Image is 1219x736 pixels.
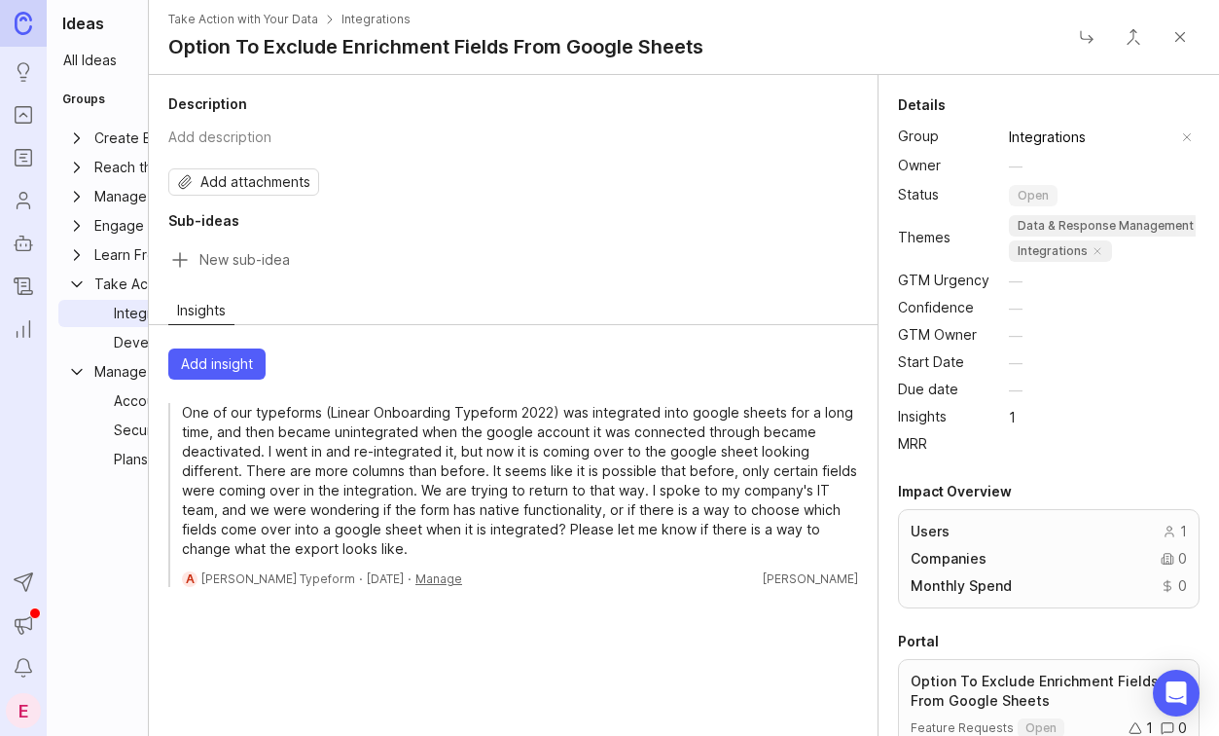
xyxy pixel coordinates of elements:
[898,482,1200,501] h2: Impact Overview
[94,157,279,178] div: Reach the Right Audience
[114,390,279,412] div: Account Management
[6,140,41,175] a: Roadmaps
[58,183,304,210] a: Expand Manage your Audience DataManage your Audience DataGroup settings
[898,272,989,288] span: GTM Urgency
[58,329,304,356] a: Developer ToolsGroup settings
[911,576,1012,596] span: Monthly Spend
[58,212,304,239] div: Expand Engage your AudienceEngage your AudienceGroup settings
[62,90,105,109] h2: Groups
[911,720,1014,736] span: Feature Requests
[67,129,87,148] button: Expand Create Engaging Experiences
[898,326,977,343] span: GTM Owner
[58,271,304,298] a: Collapse Take Action with Your DataTake Action with Your DataGroup settings
[114,449,279,470] div: Plans & Billing
[898,186,939,202] span: Status
[6,312,41,347] a: Reporting
[763,571,858,587] span: [PERSON_NAME]
[168,211,858,231] h2: Sub-ideas
[15,12,32,34] img: Canny Home
[1009,353,1196,373] button: —
[1018,218,1194,234] span: Data & Response Management
[6,97,41,132] a: Portal
[168,12,1052,27] span: Take Action with Your Data Integrations
[898,94,1200,116] h2: Details
[67,158,87,177] button: Expand Reach the Right Audience
[67,362,87,382] button: Collapse Manage Your Account
[58,300,304,327] a: IntegrationsGroup settings
[911,549,986,569] span: Companies
[1161,18,1200,56] button: Close
[6,55,41,90] a: Ideas
[6,226,41,261] a: Autopilot
[6,607,41,643] button: Announcements
[911,522,950,541] span: Users
[94,186,279,207] div: Manage your Audience Data
[58,125,304,152] a: Expand Create Engaging ExperiencesCreate Engaging ExperiencesGroup settings
[201,571,355,587] a: [PERSON_NAME] Typeform
[94,361,279,383] div: Manage Your Account
[1009,325,1022,347] div: —
[94,128,279,149] div: Create Engaging Experiences
[94,244,279,266] div: Learn From Your Data
[408,572,412,586] div: ·
[1009,381,1196,400] button: —
[1009,408,1016,427] span: 1
[6,565,41,600] button: Send to Autopilot
[114,332,279,353] div: Developer Tools
[1114,18,1153,56] button: Close button
[182,403,858,559] p: One of our typeforms (Linear Onboarding Typeform 2022) was integrated into google sheets for a lo...
[1009,271,1022,292] div: —
[54,47,307,74] a: All Ideas
[67,275,87,294] button: Collapse Take Action with Your Data
[58,446,304,473] a: Plans & BillingGroup settings
[415,570,462,587] button: Manage
[58,417,304,444] a: Security & PrivacyGroup settings
[67,187,87,206] button: Expand Manage your Audience Data
[168,94,858,114] h2: Description
[1067,18,1106,56] button: Close button
[6,693,41,728] button: E
[1018,188,1049,203] span: open
[199,246,858,274] input: Sub-idea title
[898,381,958,397] span: Due date
[911,672,1187,711] p: Option To Exclude Enrichment Fields From Google Sheets
[201,571,355,586] span: [PERSON_NAME] Typeform
[114,303,279,324] div: Integrations
[1009,127,1086,148] div: Integrations
[58,358,304,386] div: Collapse Manage Your AccountManage Your AccountGroup settings
[1025,720,1057,736] p: open
[359,572,363,586] div: ·
[58,387,304,415] a: Account ManagementGroup settings
[6,183,41,218] a: Users
[1178,549,1187,569] span: 0
[6,269,41,304] a: Changelog
[1009,298,1022,319] div: —
[114,420,279,441] div: Security & Privacy
[94,215,279,237] div: Engage your Audience
[1161,721,1187,735] div: 0
[58,241,304,269] a: Expand Learn From Your DataLearn From Your DataGroup settings
[168,36,703,57] div: Option To Exclude Enrichment Fields From Google Sheets
[1153,670,1200,717] div: Open Intercom Messenger
[898,128,939,144] span: Group
[367,571,404,586] time: [DATE]
[898,353,964,370] span: Start Date
[6,650,41,685] button: Notifications
[898,408,947,424] span: Insights
[1129,721,1153,735] div: 1
[58,154,304,181] a: Expand Reach the Right AudienceReach the Right AudienceGroup settings
[1009,156,1022,177] span: —
[67,245,87,265] button: Expand Learn From Your Data
[1009,156,1196,177] button: —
